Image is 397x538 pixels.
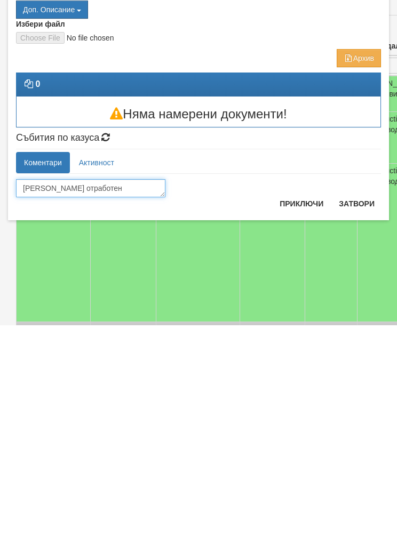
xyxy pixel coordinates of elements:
[337,262,381,280] button: Архив
[16,168,62,179] label: Документ №
[16,150,381,168] div: Двоен клик, за изчистване на избраната стойност.
[16,213,88,231] button: Доп. Описание
[35,292,40,301] strong: 0
[16,213,381,231] div: Двоен клик, за изчистване на избраната стойност.
[16,114,245,134] span: Приключване на казус
[16,150,84,168] button: Тип Документ
[332,408,381,425] button: Затвори
[23,218,75,227] span: Доп. Описание
[16,182,165,200] input: Казус №
[273,408,330,425] button: Приключи
[17,320,380,334] h3: Няма намерени документи!
[16,137,67,148] label: Тип Документ
[158,113,245,126] a: ВК-ТПМ-125544
[71,365,122,386] a: Активност
[23,155,70,164] span: Тип Документ
[16,200,71,211] label: Доп. Описание
[16,231,65,242] label: Избери файл
[16,365,70,386] a: Коментари
[16,346,381,356] h4: Събития по казуса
